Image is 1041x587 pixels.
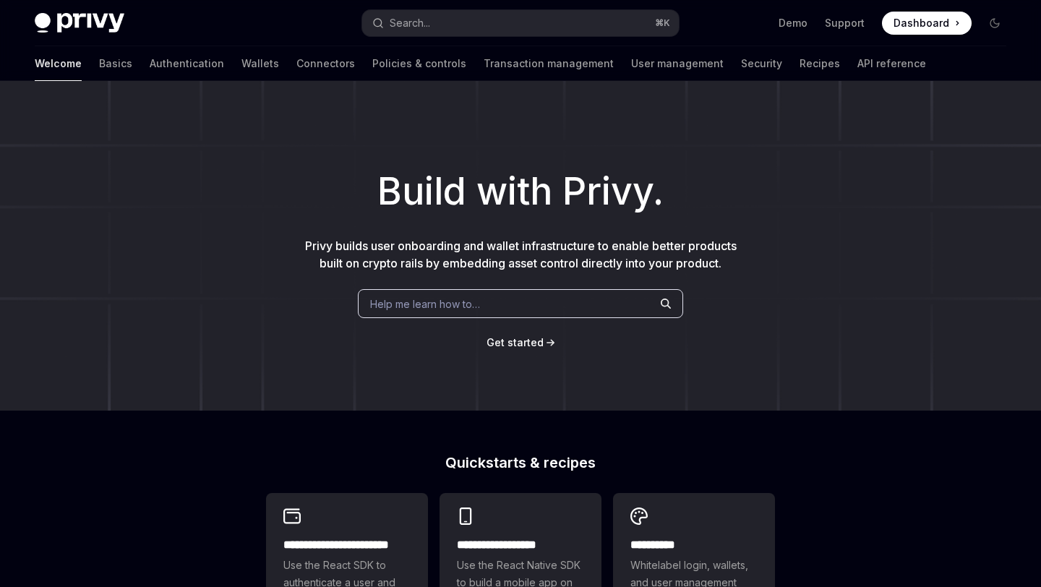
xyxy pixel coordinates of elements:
img: dark logo [35,13,124,33]
a: Recipes [800,46,840,81]
span: Privy builds user onboarding and wallet infrastructure to enable better products built on crypto ... [305,239,737,270]
a: Authentication [150,46,224,81]
span: Dashboard [894,16,949,30]
a: Support [825,16,865,30]
a: Welcome [35,46,82,81]
button: Open search [362,10,678,36]
a: Basics [99,46,132,81]
a: Demo [779,16,807,30]
a: Dashboard [882,12,972,35]
a: API reference [857,46,926,81]
a: Wallets [241,46,279,81]
button: Toggle dark mode [983,12,1006,35]
a: Get started [487,335,544,350]
a: User management [631,46,724,81]
a: Transaction management [484,46,614,81]
h1: Build with Privy. [23,163,1018,220]
a: Policies & controls [372,46,466,81]
span: Help me learn how to… [370,296,480,312]
div: Search... [390,14,430,32]
a: Security [741,46,782,81]
h2: Quickstarts & recipes [266,455,775,470]
span: Get started [487,336,544,348]
a: Connectors [296,46,355,81]
span: ⌘ K [655,17,670,29]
